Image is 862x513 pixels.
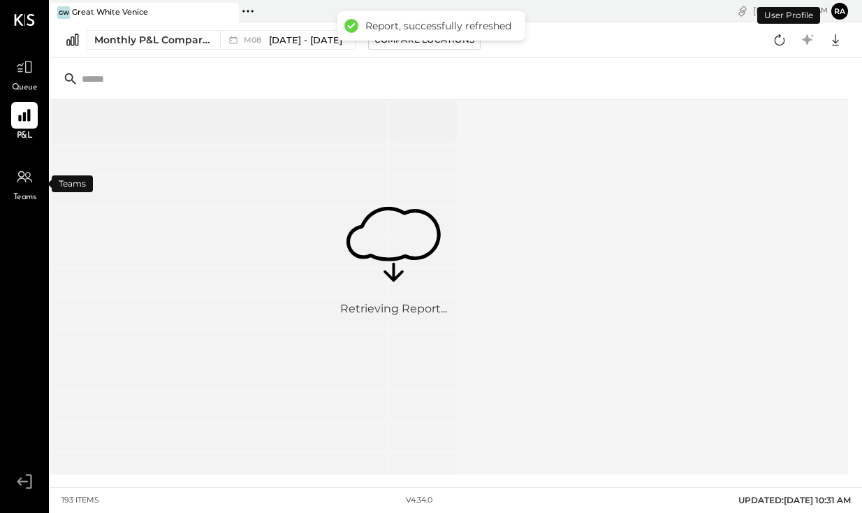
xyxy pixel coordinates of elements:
[57,6,70,19] div: GW
[1,102,48,143] a: P&L
[816,6,828,15] span: am
[61,495,99,506] div: 193 items
[13,192,36,204] span: Teams
[365,20,511,32] div: Report, successfully refreshed
[87,30,356,50] button: Monthly P&L Comparison M08[DATE] - [DATE]
[757,7,820,24] div: User Profile
[1,164,48,204] a: Teams
[1,54,48,94] a: Queue
[786,4,814,17] span: 10 : 31
[244,36,265,44] span: M08
[94,33,212,47] div: Monthly P&L Comparison
[269,34,342,47] span: [DATE] - [DATE]
[736,3,750,18] div: copy link
[12,82,38,94] span: Queue
[340,301,447,317] div: Retrieving Report...
[406,495,432,506] div: v 4.34.0
[17,130,33,143] span: P&L
[753,4,828,17] div: [DATE]
[52,175,93,192] div: Teams
[831,3,848,20] button: ra
[738,495,851,505] span: UPDATED: [DATE] 10:31 AM
[72,7,148,18] div: Great White Venice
